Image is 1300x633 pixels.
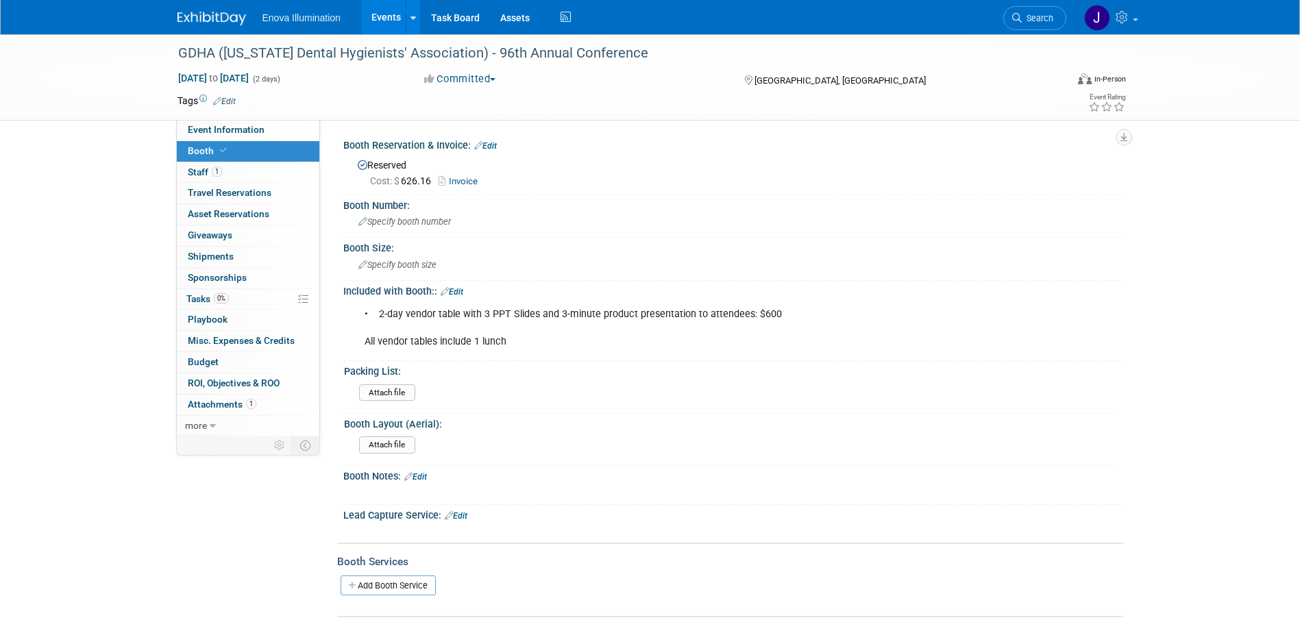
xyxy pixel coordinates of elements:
td: Personalize Event Tab Strip [268,436,292,454]
a: Playbook [177,310,319,330]
a: more [177,416,319,436]
span: Booth [188,145,230,156]
span: Enova Illumination [262,12,341,23]
a: Tasks0% [177,289,319,310]
a: Edit [474,141,497,151]
div: Booth Layout (Aerial): [344,414,1117,431]
span: 1 [212,166,222,177]
a: Misc. Expenses & Credits [177,331,319,351]
div: Included with Booth:: [343,281,1123,299]
span: Budget [188,356,219,367]
span: Cost: $ [370,175,401,186]
a: Add Booth Service [341,575,436,595]
a: Edit [445,511,467,521]
a: Invoice [439,176,485,186]
div: Packing List: [344,361,1117,378]
span: Search [1022,13,1053,23]
button: Committed [419,72,501,86]
span: Tasks [186,293,229,304]
a: Asset Reservations [177,204,319,225]
span: 1 [246,399,256,409]
div: Booth Reservation & Invoice: [343,135,1123,153]
div: Booth Size: [343,238,1123,255]
span: Event Information [188,124,265,135]
div: Reserved [354,155,1113,188]
div: Booth Services [337,554,1123,569]
a: Giveaways [177,225,319,246]
div: GDHA ([US_STATE] Dental Hygienists' Association) - 96th Annual Conference [173,41,1046,66]
td: Tags [177,94,236,108]
div: In-Person [1094,74,1126,84]
a: Budget [177,352,319,373]
a: Booth [177,141,319,162]
div: Lead Capture Service: [343,505,1123,523]
span: Specify booth number [358,216,451,227]
div: Booth Notes: [343,466,1123,484]
a: Search [1003,6,1066,30]
span: Asset Reservations [188,208,269,219]
a: Edit [213,97,236,106]
a: Attachments1 [177,395,319,415]
span: Specify booth size [358,260,437,270]
span: Shipments [188,251,234,262]
span: Giveaways [188,229,232,240]
div: Event Rating [1088,94,1125,101]
span: Travel Reservations [188,187,271,198]
i: Booth reservation complete [220,147,227,154]
div: Event Format [985,71,1127,92]
span: 0% [214,293,229,303]
span: Misc. Expenses & Credits [188,335,295,346]
span: [DATE] [DATE] [177,72,249,84]
a: ROI, Objectives & ROO [177,373,319,394]
td: Toggle Event Tabs [291,436,319,454]
a: Travel Reservations [177,183,319,203]
span: (2 days) [252,75,280,84]
a: Edit [441,287,463,297]
img: Format-Inperson.png [1078,73,1092,84]
a: Sponsorships [177,268,319,288]
div: Booth Number: [343,195,1123,212]
span: more [185,420,207,431]
span: Staff [188,166,222,177]
span: ROI, Objectives & ROO [188,377,280,388]
a: Shipments [177,247,319,267]
a: Staff1 [177,162,319,183]
span: to [207,73,220,84]
span: [GEOGRAPHIC_DATA], [GEOGRAPHIC_DATA] [755,75,926,86]
span: 626.16 [370,175,437,186]
img: Janelle Tlusty [1084,5,1110,31]
span: Playbook [188,314,228,325]
span: Attachments [188,399,256,410]
span: Sponsorships [188,272,247,283]
a: Event Information [177,120,319,140]
div: • 2-day vendor table with 3 PPT Slides and 3-minute product presentation to attendees: $600 All v... [355,301,972,356]
img: ExhibitDay [177,12,246,25]
a: Edit [404,472,427,482]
